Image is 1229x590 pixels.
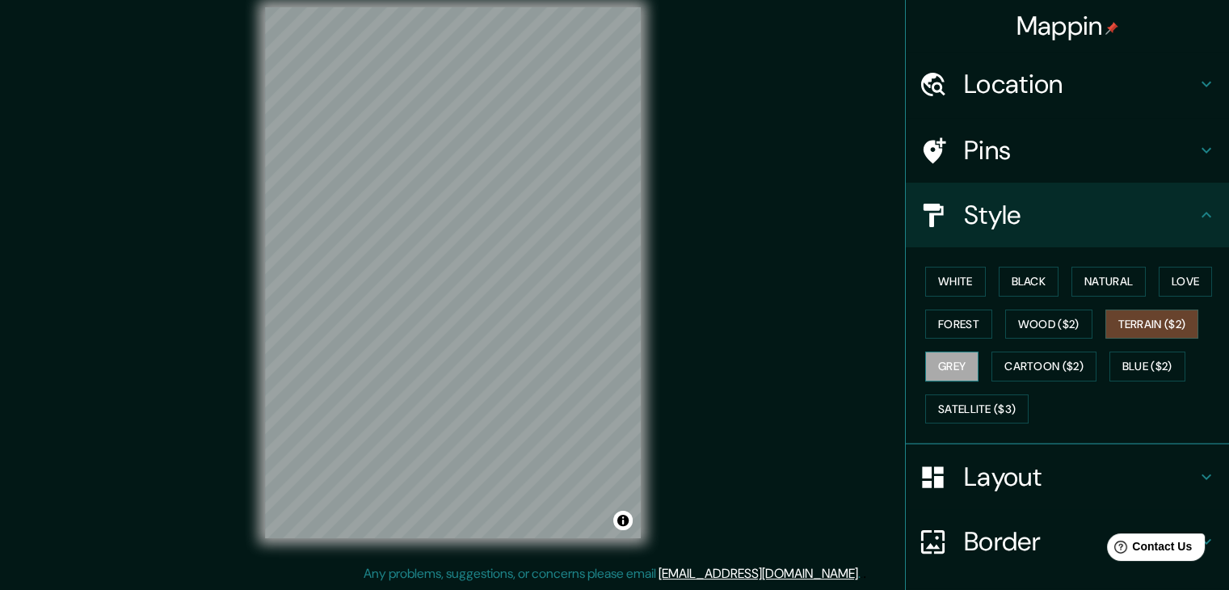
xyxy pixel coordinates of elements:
[925,267,986,297] button: White
[964,68,1197,100] h4: Location
[1105,310,1199,339] button: Terrain ($2)
[964,461,1197,493] h4: Layout
[906,118,1229,183] div: Pins
[906,445,1229,509] div: Layout
[999,267,1059,297] button: Black
[1109,352,1185,381] button: Blue ($2)
[906,509,1229,574] div: Border
[863,564,866,584] div: .
[1085,527,1211,572] iframe: Help widget launcher
[991,352,1096,381] button: Cartoon ($2)
[906,183,1229,247] div: Style
[964,525,1197,558] h4: Border
[1159,267,1212,297] button: Love
[906,52,1229,116] div: Location
[925,352,979,381] button: Grey
[1071,267,1146,297] button: Natural
[1016,10,1119,42] h4: Mappin
[364,564,861,584] p: Any problems, suggestions, or concerns please email .
[964,199,1197,231] h4: Style
[925,310,992,339] button: Forest
[925,394,1029,424] button: Satellite ($3)
[613,511,633,530] button: Toggle attribution
[1005,310,1092,339] button: Wood ($2)
[659,565,858,582] a: [EMAIL_ADDRESS][DOMAIN_NAME]
[964,134,1197,166] h4: Pins
[265,7,641,538] canvas: Map
[861,564,863,584] div: .
[1105,22,1118,35] img: pin-icon.png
